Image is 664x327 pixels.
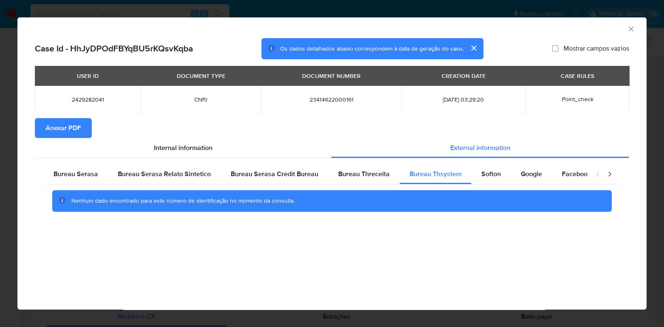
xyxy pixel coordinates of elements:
[412,96,515,103] span: [DATE] 03:29:20
[172,69,230,83] div: DOCUMENT TYPE
[118,169,211,179] span: Bureau Serasa Relato Sintetico
[338,169,390,179] span: Bureau Threceita
[562,169,591,179] span: Facebook
[72,69,104,83] div: USER ID
[45,96,131,103] span: 2429282041
[35,118,92,138] button: Anexar PDF
[552,45,559,52] input: Mostrar campos vazios
[410,169,461,179] span: Bureau Thsystem
[154,143,212,153] span: Internal information
[627,25,635,32] button: Fechar a janela
[44,164,587,184] div: Detailed external info
[297,69,366,83] div: DOCUMENT NUMBER
[521,169,542,179] span: Google
[151,96,251,103] span: CNPJ
[280,44,464,53] span: Os dados detalhados abaixo correspondem à data de geração do caso.
[562,95,593,103] span: Point_check
[450,143,510,153] span: External information
[437,69,491,83] div: CREATION DATE
[464,38,483,58] button: cerrar
[231,169,318,179] span: Bureau Serasa Credit Bureau
[17,17,647,310] div: closure-recommendation-modal
[35,138,629,158] div: Detailed info
[564,44,629,53] span: Mostrar campos vazios
[271,96,392,103] span: 23414622000161
[481,169,501,179] span: Softon
[54,169,98,179] span: Bureau Serasa
[556,69,599,83] div: CASE RULES
[35,43,193,54] h2: Case Id - HhJyDPOdFBYqBU5rKQsvKqba
[46,119,81,137] span: Anexar PDF
[71,196,295,205] span: Nenhum dado encontrado para este número de identificação no momento da consulta.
